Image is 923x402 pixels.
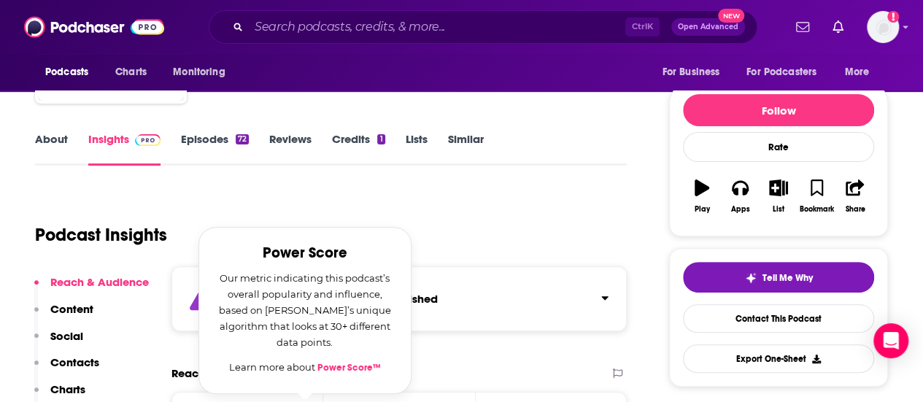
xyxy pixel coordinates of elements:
[236,134,249,144] div: 72
[887,11,899,23] svg: Add a profile image
[34,275,149,302] button: Reach & Audience
[448,132,484,166] a: Similar
[173,62,225,82] span: Monitoring
[835,58,888,86] button: open menu
[678,23,738,31] span: Open Advanced
[50,329,83,343] p: Social
[790,15,815,39] a: Show notifications dropdown
[695,205,710,214] div: Play
[800,205,834,214] div: Bookmark
[34,355,99,382] button: Contacts
[171,366,205,380] h2: Reach
[106,58,155,86] a: Charts
[269,132,312,166] a: Reviews
[746,62,816,82] span: For Podcasters
[683,94,874,126] button: Follow
[773,205,784,214] div: List
[115,62,147,82] span: Charts
[209,10,757,44] div: Search podcasts, credits, & more...
[721,170,759,223] button: Apps
[50,355,99,369] p: Contacts
[35,58,107,86] button: open menu
[217,270,393,350] p: Our metric indicating this podcast’s overall popularity and influence, based on [PERSON_NAME]’s u...
[406,132,428,166] a: Lists
[317,362,381,374] a: Power Score™
[873,323,908,358] div: Open Intercom Messenger
[836,170,874,223] button: Share
[760,170,798,223] button: List
[662,62,719,82] span: For Business
[50,302,93,316] p: Content
[671,18,745,36] button: Open AdvancedNew
[50,275,149,289] p: Reach & Audience
[217,245,393,261] h2: Power Score
[45,62,88,82] span: Podcasts
[249,15,625,39] input: Search podcasts, credits, & more...
[652,58,738,86] button: open menu
[845,62,870,82] span: More
[867,11,899,43] img: User Profile
[163,58,244,86] button: open menu
[35,132,68,166] a: About
[683,344,874,373] button: Export One-Sheet
[683,304,874,333] a: Contact This Podcast
[171,266,627,331] section: Click to expand status details
[135,134,161,146] img: Podchaser Pro
[181,132,249,166] a: Episodes72
[845,205,865,214] div: Share
[867,11,899,43] span: Logged in as eringalloway
[34,329,83,356] button: Social
[867,11,899,43] button: Show profile menu
[332,132,385,166] a: Credits1
[34,302,93,329] button: Content
[683,132,874,162] div: Rate
[731,205,750,214] div: Apps
[762,272,813,284] span: Tell Me Why
[50,382,85,396] p: Charts
[217,359,393,376] p: Learn more about
[625,18,660,36] span: Ctrl K
[737,58,838,86] button: open menu
[377,134,385,144] div: 1
[683,262,874,293] button: tell me why sparkleTell Me Why
[88,132,161,166] a: InsightsPodchaser Pro
[798,170,835,223] button: Bookmark
[24,13,164,41] img: Podchaser - Follow, Share and Rate Podcasts
[683,170,721,223] button: Play
[35,224,167,246] h1: Podcast Insights
[718,9,744,23] span: New
[745,272,757,284] img: tell me why sparkle
[827,15,849,39] a: Show notifications dropdown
